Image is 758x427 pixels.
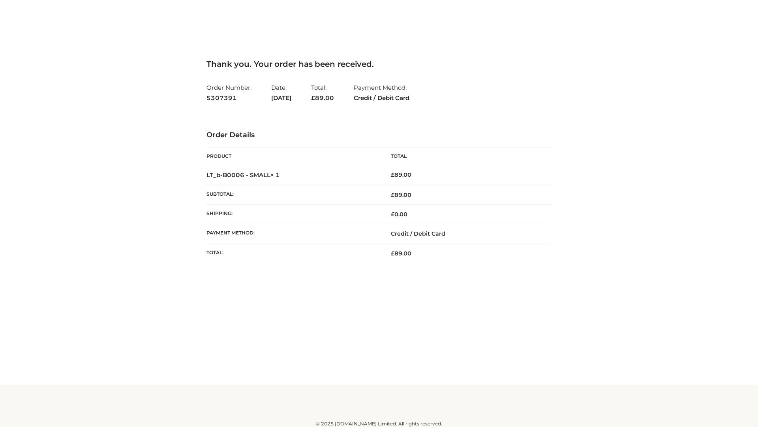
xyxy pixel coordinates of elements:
strong: Credit / Debit Card [354,93,409,103]
li: Payment Method: [354,81,409,105]
span: 89.00 [391,250,411,257]
span: £ [391,191,394,198]
li: Order Number: [206,81,251,105]
span: 89.00 [311,94,334,102]
th: Product [206,147,379,165]
th: Total [379,147,552,165]
span: £ [391,250,394,257]
h3: Thank you. Your order has been received. [206,59,552,69]
li: Total: [311,81,334,105]
th: Subtotal: [206,185,379,204]
strong: 5307391 [206,93,251,103]
span: 89.00 [391,191,411,198]
td: Credit / Debit Card [379,224,552,244]
strong: [DATE] [271,93,291,103]
bdi: 0.00 [391,211,407,218]
span: £ [391,211,394,218]
span: £ [311,94,315,102]
strong: × 1 [270,171,280,179]
th: Shipping: [206,205,379,224]
bdi: 89.00 [391,171,411,178]
h3: Order Details [206,131,552,140]
strong: LT_b-B0006 - SMALL [206,171,280,179]
li: Date: [271,81,291,105]
span: £ [391,171,394,178]
th: Payment method: [206,224,379,244]
th: Total: [206,244,379,263]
